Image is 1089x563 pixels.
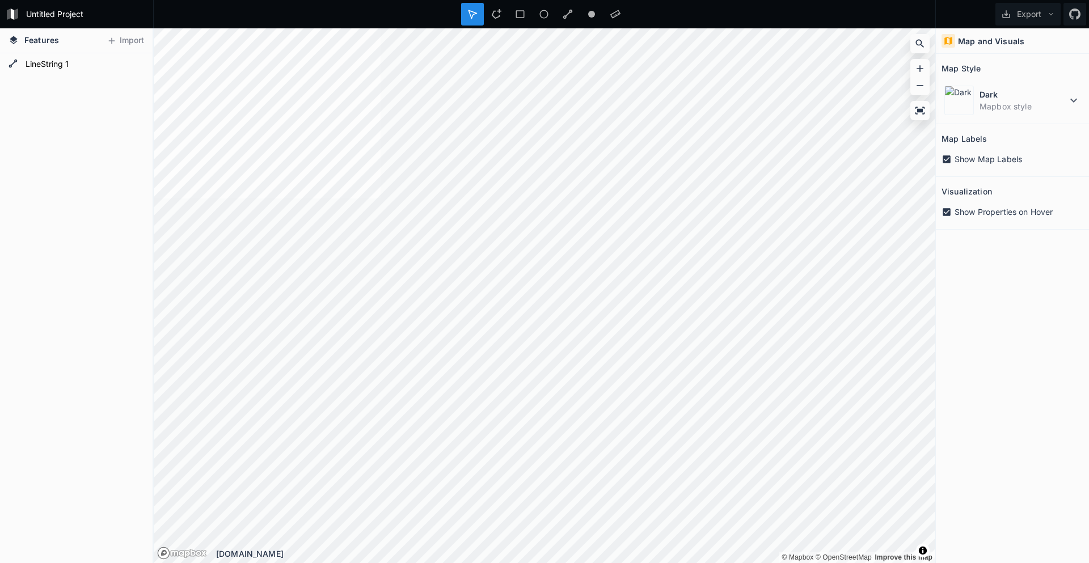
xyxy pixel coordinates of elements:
[101,32,150,50] button: Import
[980,100,1067,112] dd: Mapbox style
[157,547,170,560] a: Mapbox logo
[955,206,1053,218] span: Show Properties on Hover
[157,547,207,560] a: Mapbox logo
[816,553,872,561] a: OpenStreetMap
[782,553,813,561] a: Mapbox
[875,553,932,561] a: Map feedback
[995,3,1061,26] button: Export
[942,60,981,77] h2: Map Style
[958,35,1024,47] h4: Map and Visuals
[980,88,1067,100] dt: Dark
[24,34,59,46] span: Features
[916,544,930,557] button: Toggle attribution
[942,183,992,200] h2: Visualization
[942,130,987,147] h2: Map Labels
[919,544,926,557] span: Toggle attribution
[216,548,935,560] div: [DOMAIN_NAME]
[955,153,1022,165] span: Show Map Labels
[944,86,974,115] img: Dark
